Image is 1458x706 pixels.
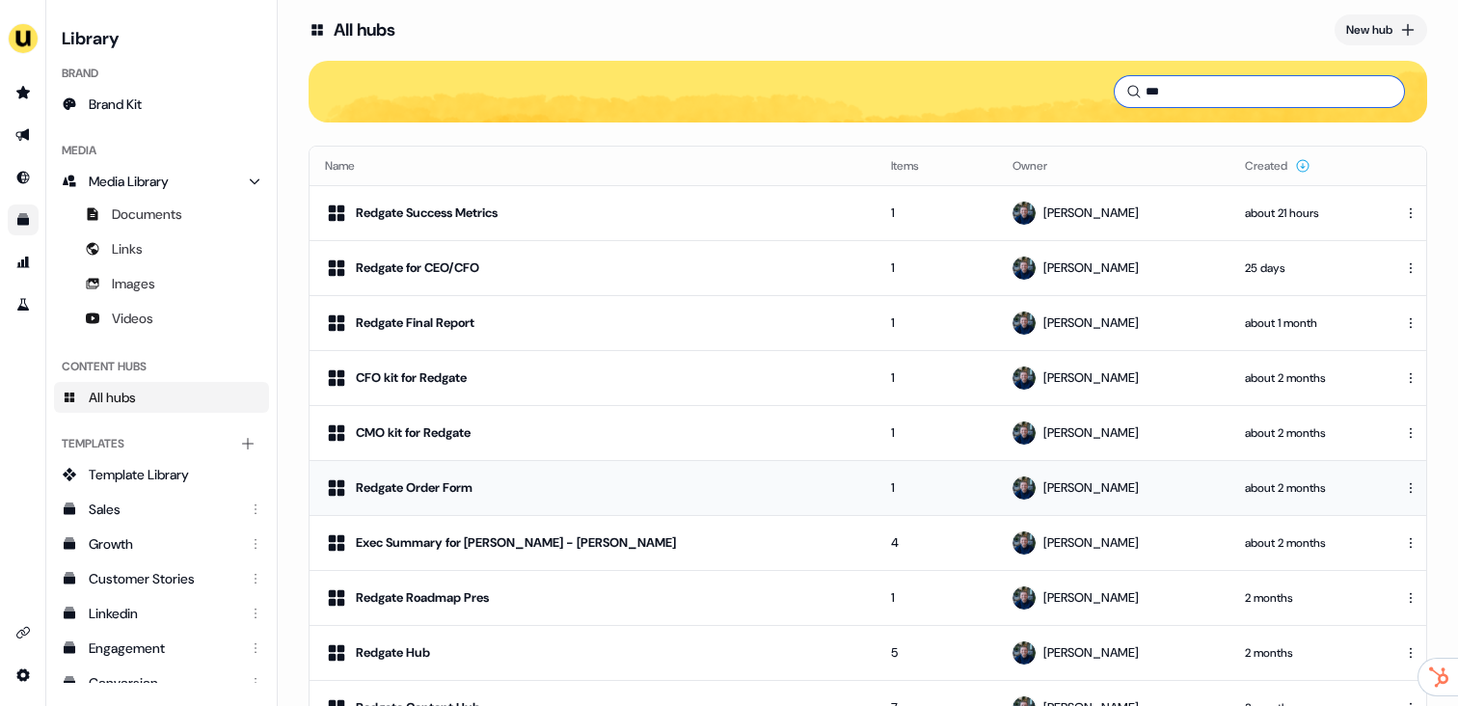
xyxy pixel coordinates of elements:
div: Customer Stories [89,569,238,588]
a: Growth [54,529,269,559]
a: Template Library [54,459,269,490]
img: James Johnson avatar [1012,257,1036,280]
a: All hubs [54,382,269,413]
div: Templates [54,428,269,459]
div: [PERSON_NAME] [1043,204,1139,223]
div: Redgate for CEO/CFO [356,258,479,278]
div: about 2 months [1245,368,1380,388]
a: Conversion [54,667,269,698]
div: Redgate Success Metrics [356,204,498,223]
div: Media [54,135,269,166]
div: Brand [54,58,269,89]
img: James Johnson avatar [1012,202,1036,225]
button: New hub [1335,14,1427,45]
div: Redgate Order Form [356,478,472,498]
td: 5 [876,625,997,680]
div: Engagement [89,638,238,658]
div: New hub [1346,20,1392,40]
button: Name [325,149,378,183]
img: James Johnson avatar [1012,531,1036,555]
a: Videos [54,303,269,334]
div: about 1 month [1245,313,1380,333]
span: Links [112,239,143,258]
a: Go to integrations [8,617,39,648]
td: 1 [876,405,997,460]
a: Links [54,233,269,264]
div: 2 months [1245,643,1380,663]
div: Exec Summary for [PERSON_NAME] - [PERSON_NAME] [356,533,676,553]
td: 1 [876,185,997,240]
td: 1 [876,350,997,405]
a: Brand Kit [54,89,269,120]
div: about 2 months [1245,533,1380,553]
a: Engagement [54,633,269,664]
td: 1 [876,295,997,350]
div: Redgate Final Report [356,313,474,333]
div: Content Hubs [54,351,269,382]
a: Go to experiments [8,289,39,320]
a: Go to Inbound [8,162,39,193]
div: about 2 months [1245,423,1380,443]
div: Redgate Roadmap Pres [356,588,489,608]
img: James Johnson avatar [1012,312,1036,335]
span: All hubs [89,388,136,407]
img: James Johnson avatar [1012,367,1036,390]
button: Items [891,149,942,183]
td: 4 [876,515,997,570]
div: [PERSON_NAME] [1043,533,1139,553]
a: Documents [54,199,269,230]
span: Documents [112,204,182,224]
a: Linkedin [54,598,269,629]
div: [PERSON_NAME] [1043,258,1139,278]
div: CMO kit for Redgate [356,423,471,443]
div: [PERSON_NAME] [1043,478,1139,498]
td: 1 [876,460,997,515]
a: Go to outbound experience [8,120,39,150]
img: James Johnson avatar [1012,641,1036,665]
img: James Johnson avatar [1012,421,1036,445]
td: 1 [876,570,997,625]
div: [PERSON_NAME] [1043,368,1139,388]
img: James Johnson avatar [1012,476,1036,500]
span: Videos [112,309,153,328]
div: Linkedin [89,604,238,623]
div: [PERSON_NAME] [1043,588,1139,608]
a: Sales [54,494,269,525]
div: [PERSON_NAME] [1043,313,1139,333]
div: about 21 hours [1245,204,1380,223]
a: Go to attribution [8,247,39,278]
div: 25 days [1245,258,1380,278]
h3: Library [54,23,269,50]
div: Redgate Hub [356,643,430,663]
span: Template Library [89,465,189,484]
a: Customer Stories [54,563,269,594]
a: Go to templates [8,204,39,235]
img: James Johnson avatar [1012,586,1036,610]
div: about 2 months [1245,478,1380,498]
button: Created [1245,149,1310,183]
div: [PERSON_NAME] [1043,643,1139,663]
div: 2 months [1245,588,1380,608]
div: [PERSON_NAME] [1043,423,1139,443]
div: All hubs [334,18,395,41]
td: 1 [876,240,997,295]
div: Growth [89,534,238,554]
span: Images [112,274,155,293]
a: Media Library [54,166,269,197]
button: Owner [1012,149,1070,183]
a: Go to prospects [8,77,39,108]
span: Media Library [89,172,169,191]
div: Sales [89,500,238,519]
div: Conversion [89,673,238,692]
span: Brand Kit [89,95,142,114]
a: Images [54,268,269,299]
a: Go to integrations [8,660,39,691]
div: CFO kit for Redgate [356,368,467,388]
